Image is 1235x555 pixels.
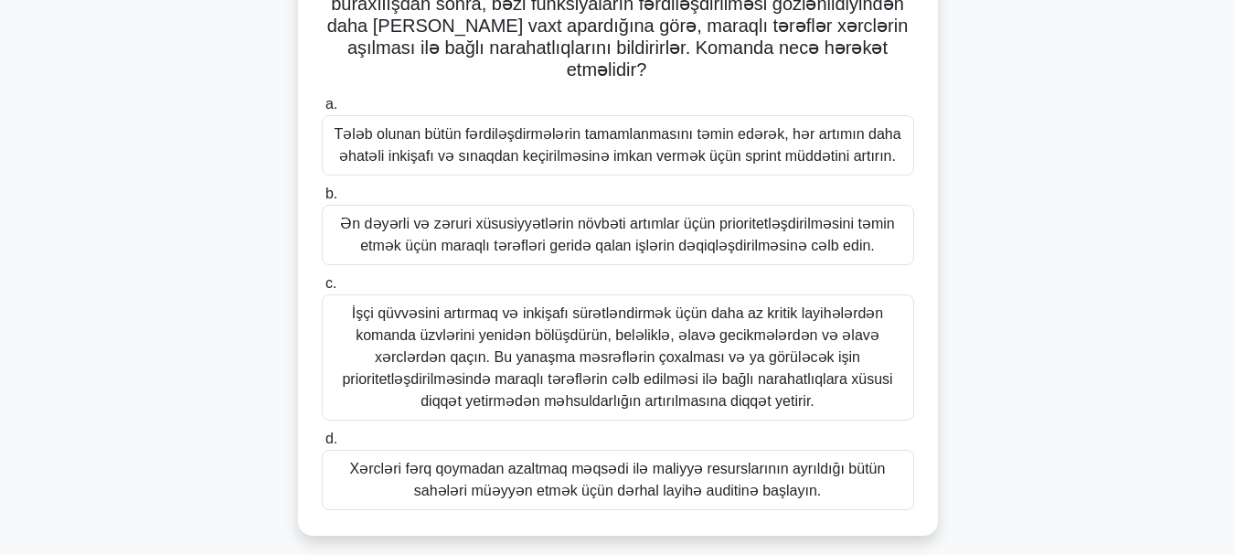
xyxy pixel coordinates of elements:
font: d. [325,431,337,446]
font: c. [325,275,336,291]
font: Tələb olunan bütün fərdiləşdirmələrin tamamlanmasını təmin edərək, hər artımın daha əhatəli inkiş... [334,126,900,164]
font: Xərcləri fərq qoymadan azaltmaq məqsədi ilə maliyyə resurslarının ayrıldığı bütün sahələri müəyyə... [350,461,886,498]
font: b. [325,186,337,201]
font: Ən dəyərli və zəruri xüsusiyyətlərin növbəti artımlar üçün prioritetləşdirilməsini təmin etmək üç... [340,216,894,253]
font: a. [325,96,337,112]
font: İşçi qüvvəsini artırmaq və inkişafı sürətləndirmək üçün daha az kritik layihələrdən komanda üzvlə... [342,305,892,409]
